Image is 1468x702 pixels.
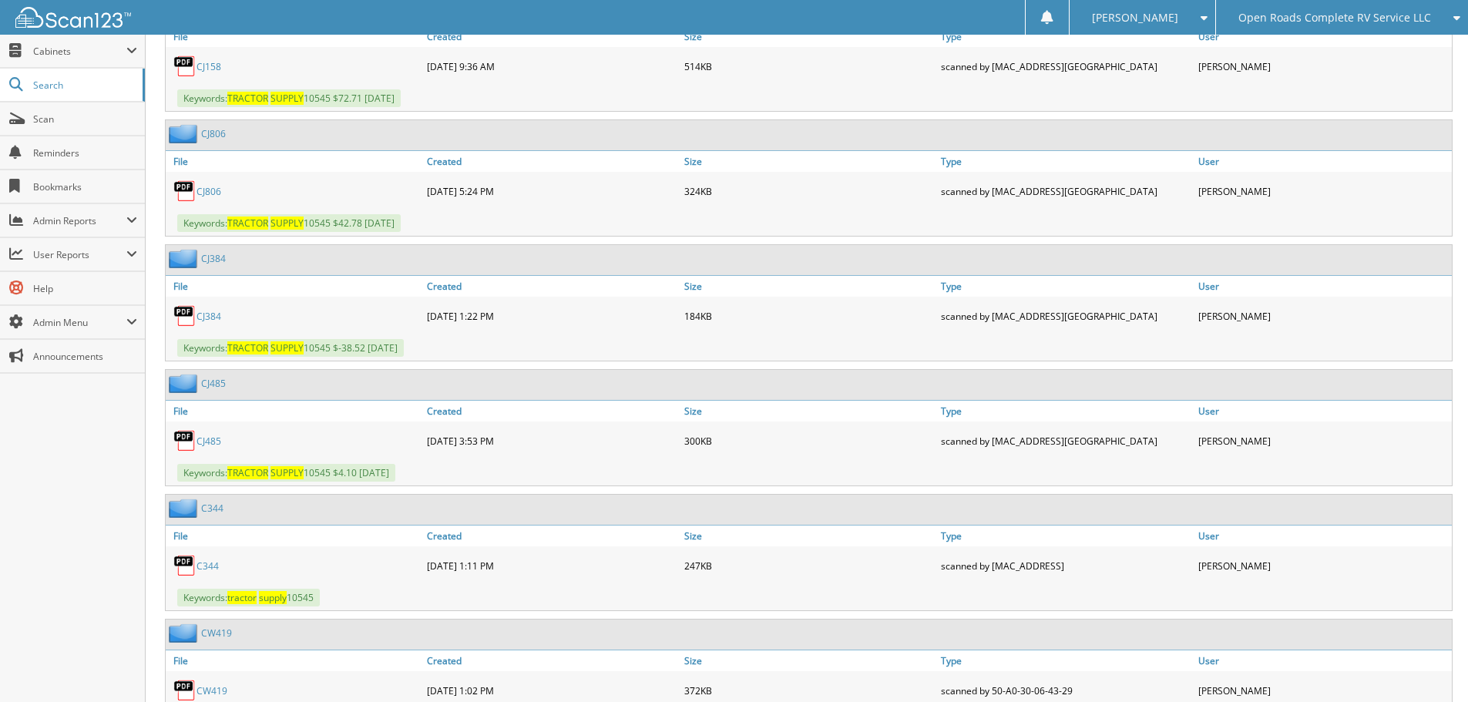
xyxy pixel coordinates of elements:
[197,185,221,198] a: CJ806
[680,650,938,671] a: Size
[680,51,938,82] div: 514KB
[1194,425,1452,456] div: [PERSON_NAME]
[33,113,137,126] span: Scan
[1194,151,1452,172] a: User
[177,214,401,232] span: Keywords: 10545 $42.78 [DATE]
[166,401,423,422] a: File
[1194,401,1452,422] a: User
[173,429,197,452] img: PDF.png
[166,151,423,172] a: File
[227,217,268,230] span: TRACTOR
[680,26,938,47] a: Size
[201,377,226,390] a: CJ485
[259,591,287,604] span: supply
[680,526,938,546] a: Size
[173,180,197,203] img: PDF.png
[173,679,197,702] img: PDF.png
[423,650,680,671] a: Created
[937,401,1194,422] a: Type
[166,526,423,546] a: File
[201,252,226,265] a: CJ384
[937,26,1194,47] a: Type
[33,248,126,261] span: User Reports
[33,350,137,363] span: Announcements
[1194,51,1452,82] div: [PERSON_NAME]
[1194,650,1452,671] a: User
[33,282,137,295] span: Help
[270,341,304,354] span: SUPPLY
[173,55,197,78] img: PDF.png
[33,146,137,160] span: Reminders
[197,559,219,573] a: C344
[177,89,401,107] span: Keywords: 10545 $72.71 [DATE]
[169,499,201,518] img: folder2.png
[937,526,1194,546] a: Type
[270,466,304,479] span: SUPPLY
[33,180,137,193] span: Bookmarks
[937,276,1194,297] a: Type
[423,301,680,331] div: [DATE] 1:22 PM
[201,502,223,515] a: C344
[1194,550,1452,581] div: [PERSON_NAME]
[937,51,1194,82] div: scanned by [MAC_ADDRESS][GEOGRAPHIC_DATA]
[166,276,423,297] a: File
[227,92,268,105] span: TRACTOR
[1194,526,1452,546] a: User
[680,550,938,581] div: 247KB
[169,374,201,393] img: folder2.png
[270,92,304,105] span: SUPPLY
[423,26,680,47] a: Created
[423,151,680,172] a: Created
[169,623,201,643] img: folder2.png
[680,401,938,422] a: Size
[227,591,257,604] span: tractor
[680,301,938,331] div: 184KB
[177,464,395,482] span: Keywords: 10545 $4.10 [DATE]
[680,176,938,207] div: 324KB
[227,466,268,479] span: TRACTOR
[1092,13,1178,22] span: [PERSON_NAME]
[937,550,1194,581] div: scanned by [MAC_ADDRESS]
[937,176,1194,207] div: scanned by [MAC_ADDRESS][GEOGRAPHIC_DATA]
[1194,176,1452,207] div: [PERSON_NAME]
[680,276,938,297] a: Size
[173,554,197,577] img: PDF.png
[423,550,680,581] div: [DATE] 1:11 PM
[173,304,197,327] img: PDF.png
[33,45,126,58] span: Cabinets
[177,589,320,606] span: Keywords: 10545
[1194,26,1452,47] a: User
[423,176,680,207] div: [DATE] 5:24 PM
[166,26,423,47] a: File
[201,626,232,640] a: CW419
[177,339,404,357] span: Keywords: 10545 $-38.52 [DATE]
[937,151,1194,172] a: Type
[1194,276,1452,297] a: User
[166,650,423,671] a: File
[1391,628,1468,702] iframe: Chat Widget
[197,435,221,448] a: CJ485
[169,124,201,143] img: folder2.png
[423,526,680,546] a: Created
[937,425,1194,456] div: scanned by [MAC_ADDRESS][GEOGRAPHIC_DATA]
[201,127,226,140] a: CJ806
[937,301,1194,331] div: scanned by [MAC_ADDRESS][GEOGRAPHIC_DATA]
[197,684,227,697] a: CW419
[423,425,680,456] div: [DATE] 3:53 PM
[33,316,126,329] span: Admin Menu
[1194,301,1452,331] div: [PERSON_NAME]
[680,151,938,172] a: Size
[423,276,680,297] a: Created
[423,51,680,82] div: [DATE] 9:36 AM
[33,79,135,92] span: Search
[270,217,304,230] span: SUPPLY
[423,401,680,422] a: Created
[1238,13,1431,22] span: Open Roads Complete RV Service LLC
[227,341,268,354] span: TRACTOR
[937,650,1194,671] a: Type
[33,214,126,227] span: Admin Reports
[680,425,938,456] div: 300KB
[197,310,221,323] a: CJ384
[15,7,131,28] img: scan123-logo-white.svg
